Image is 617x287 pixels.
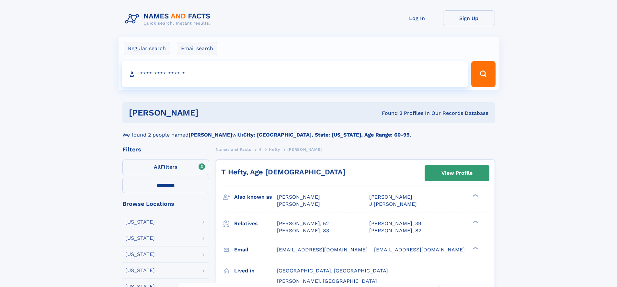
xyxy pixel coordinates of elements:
[122,10,216,28] img: Logo Names and Facts
[125,219,155,225] div: [US_STATE]
[122,160,209,175] label: Filters
[269,145,280,153] a: Hefty
[471,193,479,198] div: ❯
[290,110,488,117] div: Found 2 Profiles In Our Records Database
[234,192,277,203] h3: Also known as
[425,165,489,181] a: View Profile
[441,166,473,181] div: View Profile
[287,147,322,152] span: [PERSON_NAME]
[129,109,290,117] h1: [PERSON_NAME]
[277,227,329,234] a: [PERSON_NAME], 83
[277,247,368,253] span: [EMAIL_ADDRESS][DOMAIN_NAME]
[234,218,277,229] h3: Relatives
[234,265,277,276] h3: Lived in
[125,268,155,273] div: [US_STATE]
[125,236,155,241] div: [US_STATE]
[471,246,479,250] div: ❯
[277,278,377,284] span: [PERSON_NAME], [GEOGRAPHIC_DATA]
[154,164,161,170] span: All
[258,145,262,153] a: H
[122,201,209,207] div: Browse Locations
[277,201,320,207] span: [PERSON_NAME]
[243,132,410,138] b: City: [GEOGRAPHIC_DATA], State: [US_STATE], Age Range: 60-99
[216,145,251,153] a: Names and Facts
[277,220,329,227] a: [PERSON_NAME], 52
[269,147,280,152] span: Hefty
[369,201,417,207] span: J [PERSON_NAME]
[125,252,155,257] div: [US_STATE]
[369,194,412,200] span: [PERSON_NAME]
[443,10,495,26] a: Sign Up
[277,194,320,200] span: [PERSON_NAME]
[471,220,479,224] div: ❯
[122,123,495,139] div: We found 2 people named with .
[258,147,262,152] span: H
[221,168,345,176] a: T Hefty, Age [DEMOGRAPHIC_DATA]
[277,268,388,274] span: [GEOGRAPHIC_DATA], [GEOGRAPHIC_DATA]
[189,132,232,138] b: [PERSON_NAME]
[391,10,443,26] a: Log In
[122,147,209,152] div: Filters
[234,244,277,255] h3: Email
[374,247,465,253] span: [EMAIL_ADDRESS][DOMAIN_NAME]
[124,42,170,55] label: Regular search
[471,61,495,87] button: Search Button
[177,42,217,55] label: Email search
[369,220,421,227] a: [PERSON_NAME], 39
[369,227,421,234] a: [PERSON_NAME], 82
[122,61,469,87] input: search input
